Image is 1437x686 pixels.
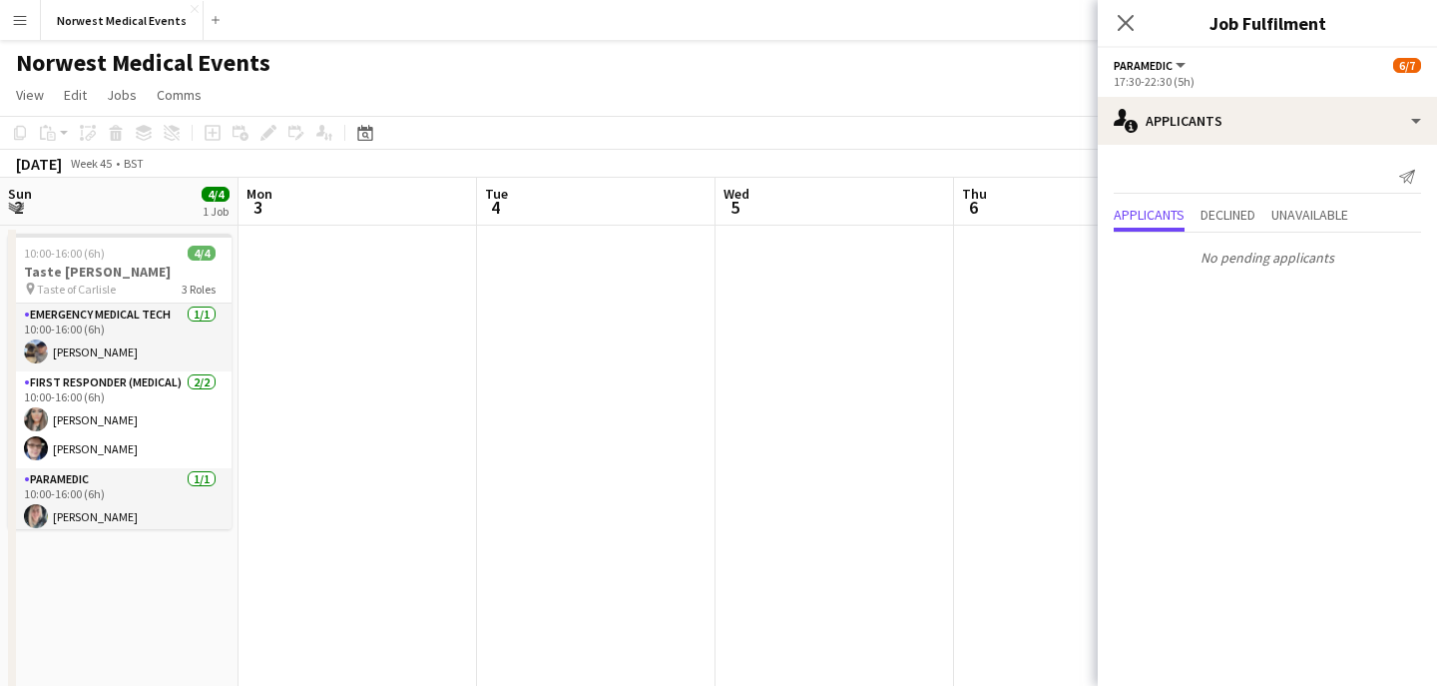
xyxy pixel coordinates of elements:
span: Wed [723,185,749,203]
h1: Norwest Medical Events [16,48,270,78]
app-card-role: Emergency Medical Tech1/110:00-16:00 (6h)[PERSON_NAME] [8,304,232,371]
div: Applicants [1098,97,1437,145]
span: Thu [962,185,987,203]
h3: Taste [PERSON_NAME] [8,263,232,281]
div: 1 Job [203,204,229,219]
a: Jobs [99,82,145,108]
span: Unavailable [1271,208,1348,222]
span: 5 [720,196,749,219]
span: Applicants [1114,208,1185,222]
span: 2 [5,196,32,219]
span: Week 45 [66,156,116,171]
span: 10:00-16:00 (6h) [24,246,105,261]
p: No pending applicants [1098,241,1437,275]
span: 4 [482,196,508,219]
span: Comms [157,86,202,104]
button: Norwest Medical Events [41,1,204,40]
span: 6/7 [1393,58,1421,73]
a: Comms [149,82,210,108]
span: Jobs [107,86,137,104]
span: 4/4 [188,246,216,261]
button: Paramedic [1114,58,1189,73]
a: Edit [56,82,95,108]
span: Declined [1200,208,1255,222]
span: 3 [243,196,272,219]
app-card-role: First Responder (Medical)2/210:00-16:00 (6h)[PERSON_NAME][PERSON_NAME] [8,371,232,468]
div: 17:30-22:30 (5h) [1114,74,1421,89]
span: Edit [64,86,87,104]
span: View [16,86,44,104]
span: Tue [485,185,508,203]
div: BST [124,156,144,171]
span: 6 [959,196,987,219]
a: View [8,82,52,108]
span: Sun [8,185,32,203]
h3: Job Fulfilment [1098,10,1437,36]
span: 4/4 [202,187,230,202]
span: Taste of Carlisle [37,282,116,297]
span: Mon [246,185,272,203]
span: 3 Roles [182,282,216,297]
div: [DATE] [16,154,62,174]
app-job-card: 10:00-16:00 (6h)4/4Taste [PERSON_NAME] Taste of Carlisle3 RolesEmergency Medical Tech1/110:00-16:... [8,234,232,529]
app-card-role: Paramedic1/110:00-16:00 (6h)[PERSON_NAME] [8,468,232,536]
span: Paramedic [1114,58,1173,73]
